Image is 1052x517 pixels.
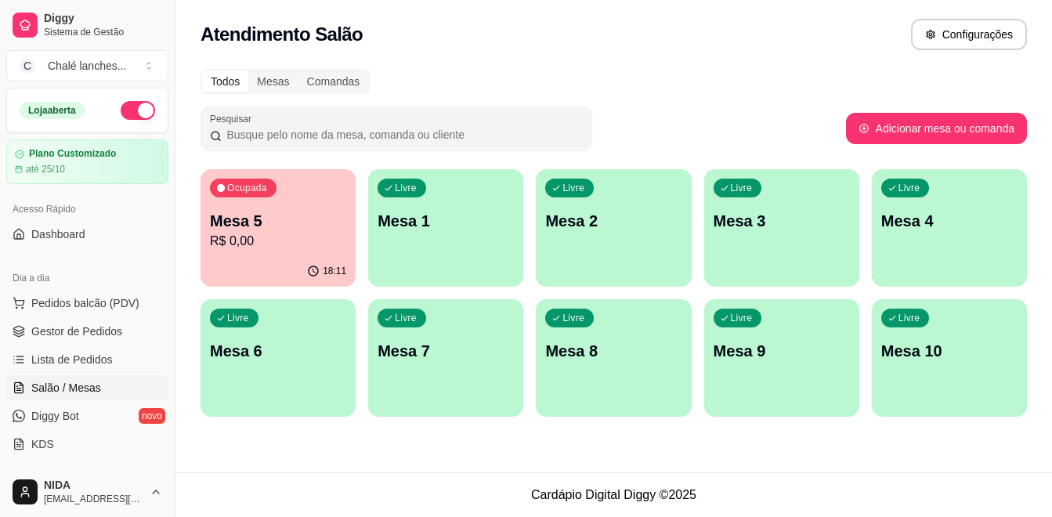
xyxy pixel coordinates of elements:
[222,127,583,143] input: Pesquisar
[6,291,168,316] button: Pedidos balcão (PDV)
[44,12,162,26] span: Diggy
[121,101,155,120] button: Alterar Status
[562,182,584,194] p: Livre
[227,182,267,194] p: Ocupada
[31,380,101,396] span: Salão / Mesas
[6,319,168,344] a: Gestor de Pedidos
[545,210,681,232] p: Mesa 2
[202,70,248,92] div: Todos
[536,299,691,417] button: LivreMesa 8
[378,210,514,232] p: Mesa 1
[731,182,753,194] p: Livre
[44,26,162,38] span: Sistema de Gestão
[704,169,859,287] button: LivreMesa 3
[6,375,168,400] a: Salão / Mesas
[298,70,369,92] div: Comandas
[48,58,126,74] div: Chalé lanches ...
[6,222,168,247] a: Dashboard
[31,352,113,367] span: Lista de Pedidos
[872,169,1027,287] button: LivreMesa 4
[6,347,168,372] a: Lista de Pedidos
[704,299,859,417] button: LivreMesa 9
[6,266,168,291] div: Dia a dia
[911,19,1027,50] button: Configurações
[175,472,1052,517] footer: Cardápio Digital Diggy © 2025
[846,113,1027,144] button: Adicionar mesa ou comanda
[20,102,85,119] div: Loja aberta
[872,299,1027,417] button: LivreMesa 10
[6,139,168,184] a: Plano Customizadoaté 25/10
[368,169,523,287] button: LivreMesa 1
[6,473,168,511] button: NIDA[EMAIL_ADDRESS][DOMAIN_NAME]
[368,299,523,417] button: LivreMesa 7
[395,312,417,324] p: Livre
[545,340,681,362] p: Mesa 8
[6,50,168,81] button: Select a team
[714,210,850,232] p: Mesa 3
[378,340,514,362] p: Mesa 7
[6,6,168,44] a: DiggySistema de Gestão
[227,312,249,324] p: Livre
[323,265,346,277] p: 18:11
[210,112,257,125] label: Pesquisar
[210,232,346,251] p: R$ 0,00
[395,182,417,194] p: Livre
[6,432,168,457] a: KDS
[881,340,1018,362] p: Mesa 10
[44,493,143,505] span: [EMAIL_ADDRESS][DOMAIN_NAME]
[898,312,920,324] p: Livre
[731,312,753,324] p: Livre
[881,210,1018,232] p: Mesa 4
[210,340,346,362] p: Mesa 6
[6,197,168,222] div: Acesso Rápido
[536,169,691,287] button: LivreMesa 2
[201,299,356,417] button: LivreMesa 6
[898,182,920,194] p: Livre
[31,324,122,339] span: Gestor de Pedidos
[210,210,346,232] p: Mesa 5
[29,148,116,160] article: Plano Customizado
[201,169,356,287] button: OcupadaMesa 5R$ 0,0018:11
[26,163,65,175] article: até 25/10
[31,436,54,452] span: KDS
[20,58,35,74] span: C
[31,295,139,311] span: Pedidos balcão (PDV)
[714,340,850,362] p: Mesa 9
[44,479,143,493] span: NIDA
[6,403,168,428] a: Diggy Botnovo
[562,312,584,324] p: Livre
[31,226,85,242] span: Dashboard
[31,408,79,424] span: Diggy Bot
[248,70,298,92] div: Mesas
[201,22,363,47] h2: Atendimento Salão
